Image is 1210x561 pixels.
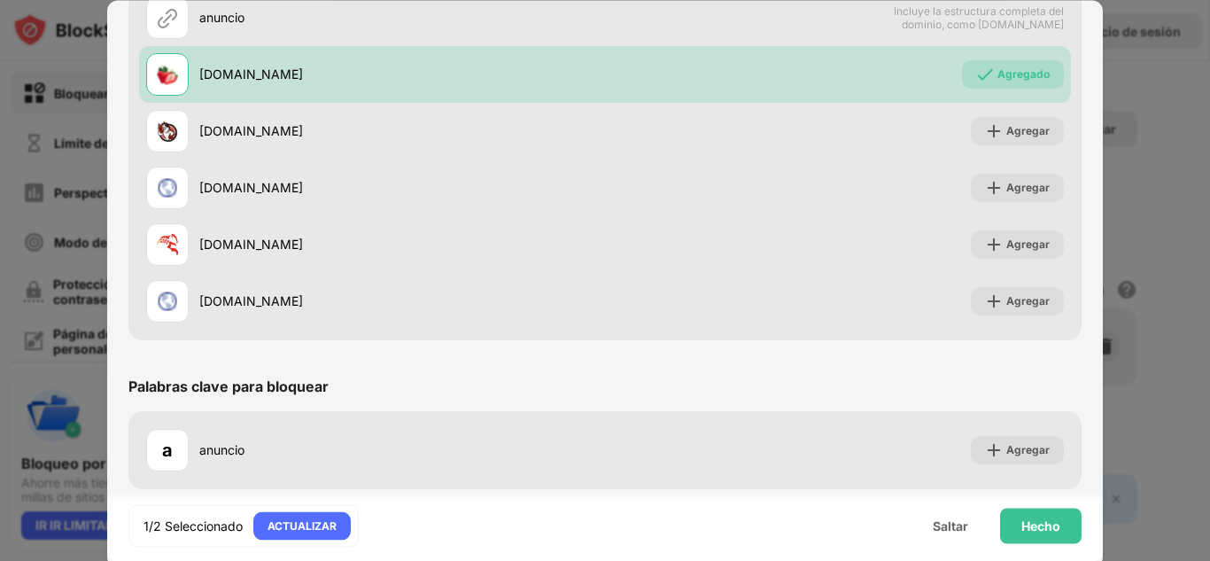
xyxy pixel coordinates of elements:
font: Agregar [1006,294,1050,308]
font: Palabras clave para bloquear [128,378,329,395]
font: [DOMAIN_NAME] [199,238,303,253]
img: favicons [157,64,178,85]
font: [DOMAIN_NAME] [199,67,303,82]
font: 1/2 Seleccionado [143,518,243,533]
font: anuncio [199,11,244,26]
font: Agregado [997,67,1050,81]
font: anuncio [199,443,244,458]
font: Agregar [1006,124,1050,137]
font: Agregar [1006,238,1050,251]
img: favicons [157,177,178,199]
img: favicons [157,291,178,312]
img: favicons [157,234,178,255]
font: Hecho [1021,518,1060,533]
font: [DOMAIN_NAME] [199,124,303,139]
img: url.svg [157,7,178,28]
img: favicons [157,121,178,142]
font: [DOMAIN_NAME] [199,181,303,196]
font: ACTUALIZAR [268,518,337,532]
font: [DOMAIN_NAME] [199,294,303,309]
font: Saltar [933,518,968,533]
font: Agregar [1006,443,1050,456]
font: Agregar [1006,181,1050,194]
font: a [162,440,173,461]
font: Incluye la estructura completa del dominio, como [DOMAIN_NAME] [894,4,1064,31]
